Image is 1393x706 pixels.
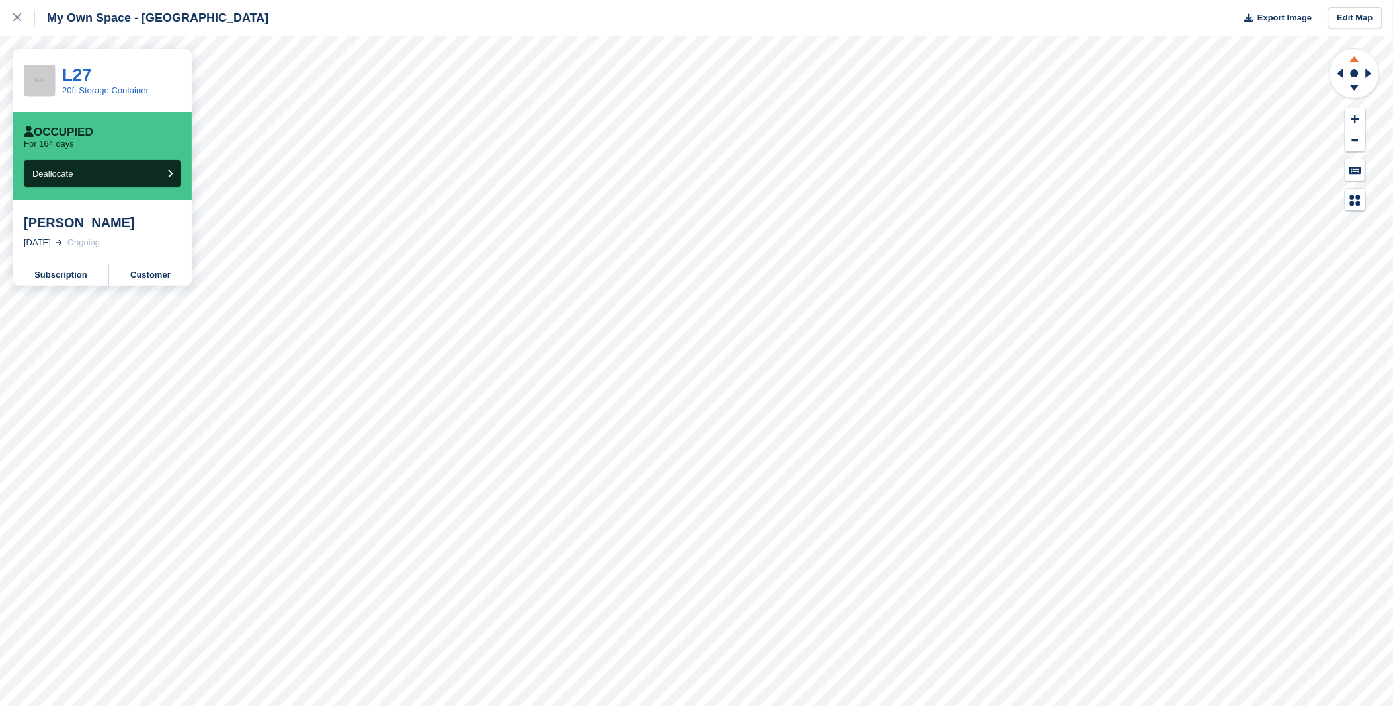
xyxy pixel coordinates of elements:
[24,139,74,149] p: For 164 days
[1345,159,1365,181] button: Keyboard Shortcuts
[24,215,181,231] div: [PERSON_NAME]
[1257,11,1312,24] span: Export Image
[62,85,149,95] a: 20ft Storage Container
[35,10,268,26] div: My Own Space - [GEOGRAPHIC_DATA]
[62,65,92,85] a: L27
[24,65,55,96] img: 256x256-placeholder-a091544baa16b46aadf0b611073c37e8ed6a367829ab441c3b0103e7cf8a5b1b.png
[32,169,73,178] span: Deallocate
[67,236,100,249] div: Ongoing
[24,236,51,249] div: [DATE]
[13,264,109,286] a: Subscription
[24,126,93,139] div: Occupied
[1237,7,1312,29] button: Export Image
[109,264,192,286] a: Customer
[24,160,181,187] button: Deallocate
[1345,130,1365,152] button: Zoom Out
[1345,108,1365,130] button: Zoom In
[56,240,62,245] img: arrow-right-light-icn-cde0832a797a2874e46488d9cf13f60e5c3a73dbe684e267c42b8395dfbc2abf.svg
[1345,189,1365,211] button: Map Legend
[1328,7,1382,29] a: Edit Map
